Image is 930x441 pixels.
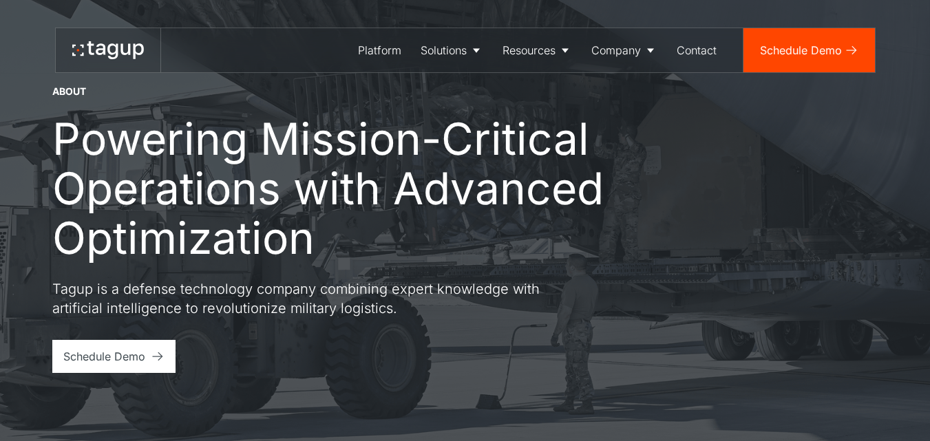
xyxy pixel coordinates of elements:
[493,28,582,72] a: Resources
[411,28,493,72] a: Solutions
[358,42,401,58] div: Platform
[348,28,411,72] a: Platform
[63,348,145,365] div: Schedule Demo
[52,85,86,98] div: About
[421,42,467,58] div: Solutions
[677,42,717,58] div: Contact
[582,28,667,72] a: Company
[52,279,548,318] p: Tagup is a defense technology company combining expert knowledge with artificial intelligence to ...
[591,42,641,58] div: Company
[52,340,176,373] a: Schedule Demo
[503,42,556,58] div: Resources
[743,28,875,72] a: Schedule Demo
[667,28,726,72] a: Contact
[760,42,842,58] div: Schedule Demo
[52,114,631,263] h1: Powering Mission-Critical Operations with Advanced Optimization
